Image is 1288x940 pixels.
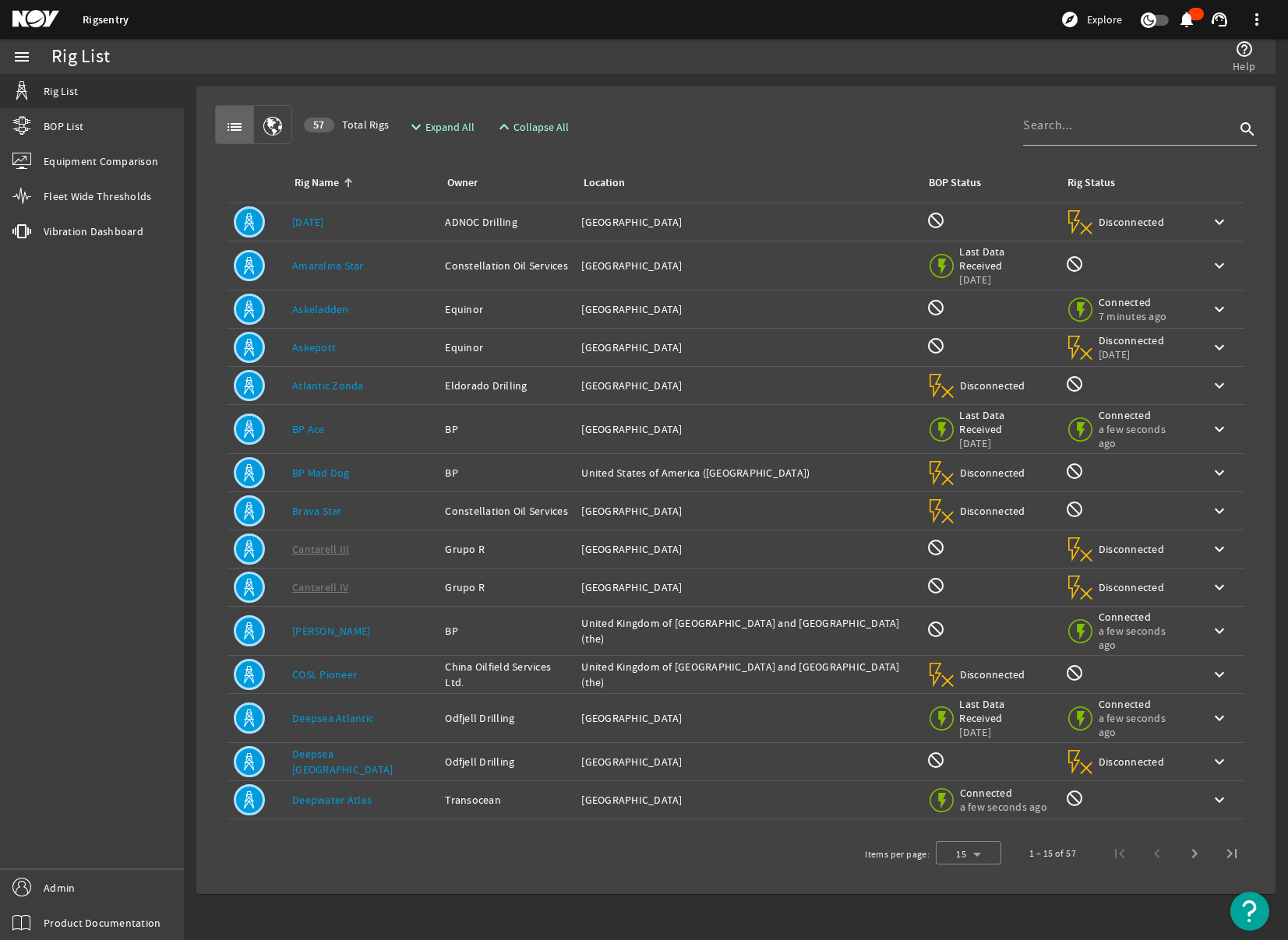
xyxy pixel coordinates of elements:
[51,49,110,65] div: Rig List
[1210,709,1229,727] mat-icon: keyboard_arrow_down
[495,118,507,136] mat-icon: expand_less
[445,465,569,481] div: BP
[1023,116,1235,135] input: Search...
[295,174,339,192] div: Rig Name
[584,174,625,192] div: Location
[445,623,569,639] div: BP
[83,12,129,27] a: Rigsentry
[292,422,325,436] a: BP Ace
[865,847,930,862] div: Items per page:
[581,421,913,437] div: [GEOGRAPHIC_DATA]
[1099,422,1185,450] span: a few seconds ago
[581,754,913,769] div: [GEOGRAPHIC_DATA]
[44,118,83,134] span: BOP List
[447,174,478,192] div: Owner
[1210,256,1229,275] mat-icon: keyboard_arrow_down
[1238,1,1276,38] button: more_vert
[929,174,981,192] div: BOP Status
[959,725,1049,739] span: [DATE]
[1099,542,1165,556] span: Disconnected
[960,786,1047,800] span: Connected
[1210,338,1229,357] mat-icon: keyboard_arrow_down
[292,466,350,480] a: BP Mad Dog
[1099,295,1166,309] span: Connected
[445,214,569,230] div: ADNOC Drilling
[292,259,364,273] a: Amaralina Star
[1065,500,1084,519] mat-icon: Rig Monitoring not available for this rig
[1099,580,1165,594] span: Disconnected
[445,710,569,726] div: Odfjell Drilling
[1054,7,1128,32] button: Explore
[44,915,161,931] span: Product Documentation
[1067,174,1115,192] div: Rig Status
[445,301,569,317] div: Equinor
[44,224,143,239] span: Vibration Dashboard
[581,792,913,808] div: [GEOGRAPHIC_DATA]
[581,710,913,726] div: [GEOGRAPHIC_DATA]
[1065,664,1084,682] mat-icon: Rig Monitoring not available for this rig
[1210,665,1229,684] mat-icon: keyboard_arrow_down
[292,542,349,556] a: Cantarell III
[960,466,1026,480] span: Disconnected
[959,273,1049,287] span: [DATE]
[1210,463,1229,482] mat-icon: keyboard_arrow_down
[581,579,913,595] div: [GEOGRAPHIC_DATA]
[445,659,569,690] div: China Oilfield Services Ltd.
[1099,755,1165,769] span: Disconnected
[581,214,913,230] div: [GEOGRAPHIC_DATA]
[1065,255,1084,273] mat-icon: Rig Monitoring not available for this rig
[1176,835,1213,872] button: Next page
[445,792,569,808] div: Transocean
[225,118,244,136] mat-icon: list
[292,340,336,354] a: Askepott
[959,408,1049,436] span: Last Data Received
[1099,697,1185,711] span: Connected
[926,538,945,557] mat-icon: BOP Monitoring not available for this rig
[445,174,563,192] div: Owner
[1210,540,1229,558] mat-icon: keyboard_arrow_down
[1099,347,1165,361] span: [DATE]
[44,153,158,169] span: Equipment Comparison
[926,751,945,769] mat-icon: BOP Monitoring not available for this rig
[1099,408,1185,422] span: Connected
[292,711,373,725] a: Deepsea Atlantic
[926,211,945,230] mat-icon: BOP Monitoring not available for this rig
[292,667,357,681] a: COSL Pioneer
[1065,375,1084,393] mat-icon: Rig Monitoring not available for this rig
[581,465,913,481] div: United States of America ([GEOGRAPHIC_DATA])
[1238,120,1257,139] i: search
[1099,610,1185,624] span: Connected
[445,503,569,519] div: Constellation Oil Services
[926,298,945,317] mat-icon: BOP Monitoring not available for this rig
[292,215,324,229] a: [DATE]
[292,174,426,192] div: Rig Name
[513,119,569,135] span: Collapse All
[959,436,1049,450] span: [DATE]
[926,576,945,595] mat-icon: BOP Monitoring not available for this rig
[1230,892,1269,931] button: Open Resource Center
[1210,621,1229,640] mat-icon: keyboard_arrow_down
[581,541,913,557] div: [GEOGRAPHIC_DATA]
[292,504,342,518] a: Brava Star
[960,504,1026,518] span: Disconnected
[1235,40,1254,58] mat-icon: help_outline
[1210,376,1229,395] mat-icon: keyboard_arrow_down
[581,258,913,273] div: [GEOGRAPHIC_DATA]
[1065,789,1084,808] mat-icon: Rig Monitoring not available for this rig
[1233,58,1255,74] span: Help
[959,697,1049,725] span: Last Data Received
[1087,12,1122,27] span: Explore
[12,222,31,241] mat-icon: vibration
[959,245,1049,273] span: Last Data Received
[1099,333,1165,347] span: Disconnected
[445,579,569,595] div: Grupo R
[1210,752,1229,771] mat-icon: keyboard_arrow_down
[581,503,913,519] div: [GEOGRAPHIC_DATA]
[445,378,569,393] div: Eldorado Drilling
[425,119,475,135] span: Expand All
[12,48,31,66] mat-icon: menu
[304,118,334,132] div: 57
[292,793,372,807] a: Deepwater Atlas
[1210,502,1229,520] mat-icon: keyboard_arrow_down
[960,800,1047,814] span: a few seconds ago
